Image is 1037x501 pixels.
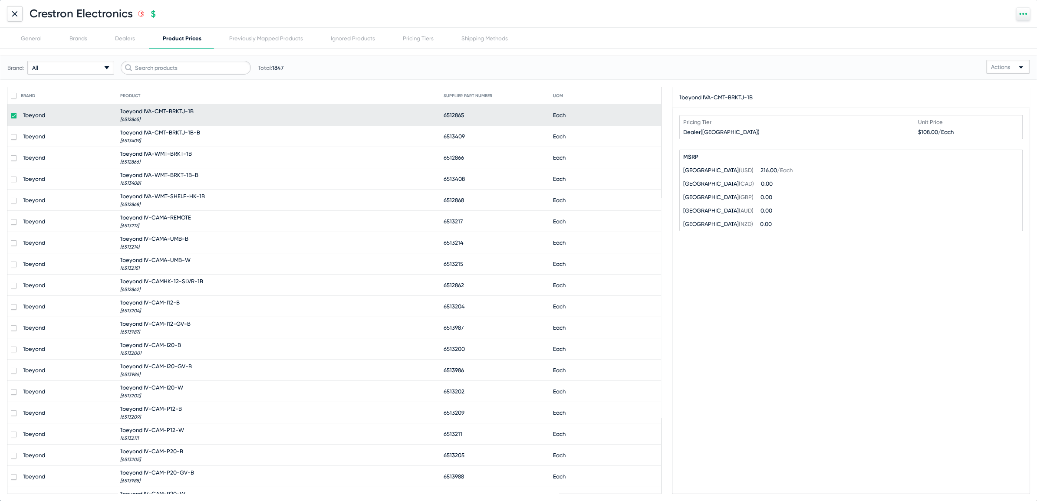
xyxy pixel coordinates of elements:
span: [GEOGRAPHIC_DATA] [683,180,754,187]
span: 6513204 [444,303,465,310]
div: Ignored Products [331,35,375,42]
span: [6513215] [120,265,191,271]
span: Each [553,239,565,246]
span: [6513217] [120,223,191,229]
span: [6513200] [120,350,181,356]
span: Dealer [683,129,918,135]
span: ([GEOGRAPHIC_DATA]) [701,129,760,135]
span: 6513215 [444,261,463,267]
span: 6513214 [444,239,464,246]
span: 1beyond IV-CAMA-UMB-B [120,236,188,242]
span: Unit Price [918,119,1019,125]
span: 1beyond [23,409,45,416]
span: 1beyond [23,261,45,267]
span: Each [553,367,565,373]
span: 1beyond [23,176,45,182]
span: 1beyond IV-CAM-I12-GV-B [120,321,191,327]
span: [6513211] [120,436,184,441]
div: Brand [11,93,43,98]
span: 1beyond [23,197,45,203]
div: Product Prices [163,35,201,42]
span: 6513202 [444,388,464,395]
div: Brands [69,35,87,42]
span: 1beyond [23,218,45,225]
span: [GEOGRAPHIC_DATA] [683,167,754,174]
span: Each [553,473,565,480]
span: 1beyond [23,473,45,480]
span: 1beyond [23,388,45,395]
span: 6513200 [444,346,465,352]
span: 6512866 [444,154,464,161]
span: 6513409 [444,133,465,140]
span: 6513217 [444,218,463,225]
div: General [21,35,42,42]
span: 1beyond IVA-CMT-BRKTJ-1B [120,108,194,115]
span: 6513986 [444,367,464,373]
div: Pricing Tiers [403,35,434,42]
div: Product [120,93,148,98]
span: Each [553,133,565,140]
span: 1beyond [23,303,45,310]
span: 1beyond IV-CAM-I20-B [120,342,181,348]
span: 6513211 [444,431,462,437]
span: [6513988] [120,478,194,484]
span: 1beyond IVA-WMT-BRKT-1B-B [120,172,198,178]
span: [GEOGRAPHIC_DATA] [683,194,754,200]
span: 1beyond IVA-WMT-BRKT-1B [120,151,192,157]
span: (CAD) [739,180,754,187]
span: 1beyond IV-CAM-P20-GV-B [120,469,194,476]
span: MSRP [683,154,1019,160]
span: 108.00 [918,129,1019,135]
span: Each [553,452,565,458]
span: /Each [777,167,793,174]
span: Each [553,409,565,416]
span: 6513988 [444,473,464,480]
span: Each [553,261,565,267]
span: 0.00 [761,180,804,187]
span: [6513986] [120,372,192,377]
span: [6513205] [120,457,183,462]
span: Each [553,282,565,288]
span: [6512865] [120,117,194,122]
span: 1beyond [23,239,45,246]
div: 1beyond IVA-CMT-BRKTJ-1B [679,94,954,101]
span: All [32,65,38,71]
span: Each [553,197,565,203]
span: [GEOGRAPHIC_DATA] [683,221,753,227]
span: 0.00 [760,207,804,214]
div: Dealers [115,35,135,42]
span: 1beyond IV-CAMHK-12-SLVR-1B [120,278,203,285]
span: 1beyond IV-CAM-P12-W [120,427,184,433]
div: UOM [553,93,570,98]
span: 1beyond [23,282,45,288]
span: 6513408 [444,176,465,182]
span: Each [553,303,565,310]
span: 0.00 [760,221,803,227]
span: (AUD) [739,207,754,214]
div: Supplier Part number [444,93,492,98]
span: Each [553,176,565,182]
span: Total: [258,65,283,71]
span: 1beyond IV-CAMA-UMB-W [120,257,191,263]
span: 1beyond IVA-WMT-SHELF-HK-1B [120,193,205,200]
span: 1847 [272,65,283,71]
span: [6513408] [120,180,198,186]
span: [6513214] [120,244,188,250]
span: 1beyond [23,133,45,140]
span: Each [553,431,565,437]
span: 0.00 [760,194,804,200]
span: Each [553,112,565,118]
span: [6512862] [120,287,203,292]
span: (NZD) [739,221,753,227]
div: Previously Mapped Products [229,35,303,42]
span: 216.00 [760,167,804,174]
span: 1beyond [23,452,45,458]
span: Each [553,346,565,352]
span: 1beyond [23,154,45,161]
span: 6513205 [444,452,464,458]
span: 6513987 [444,324,464,331]
span: 1beyond IV-CAM-P20-B [120,448,183,455]
span: [6513987] [120,329,191,335]
span: 6512868 [444,197,464,203]
span: Each [553,388,565,395]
